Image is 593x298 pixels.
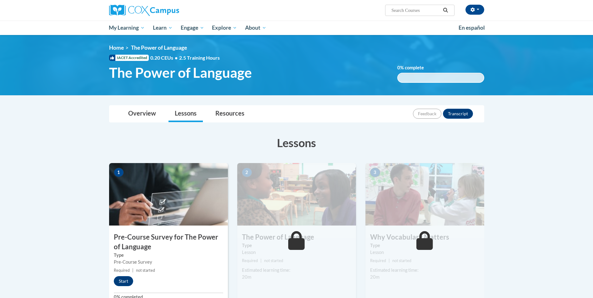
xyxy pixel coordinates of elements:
[370,274,379,280] span: 20m
[208,21,241,35] a: Explore
[237,232,356,242] h3: The Power of Language
[212,24,237,32] span: Explore
[242,168,252,177] span: 2
[179,55,220,61] span: 2.5 Training Hours
[105,21,149,35] a: My Learning
[100,21,494,35] div: Main menu
[109,44,124,51] a: Home
[370,249,480,256] div: Lesson
[114,168,124,177] span: 1
[242,274,251,280] span: 20m
[149,21,177,35] a: Learn
[370,242,480,249] label: Type
[241,21,270,35] a: About
[370,168,380,177] span: 3
[150,54,179,61] span: 0.20 CEUs
[392,258,411,263] span: not started
[443,109,473,119] button: Transcript
[397,65,400,70] span: 0
[109,55,149,61] span: IACET Accredited
[114,276,133,286] button: Start
[242,267,351,274] div: Estimated learning time:
[109,24,145,32] span: My Learning
[391,7,441,14] input: Search Courses
[370,258,386,263] span: Required
[264,258,283,263] span: not started
[413,109,441,119] button: Feedback
[177,21,208,35] a: Engage
[175,55,178,61] span: •
[122,106,162,122] a: Overview
[242,242,351,249] label: Type
[397,64,433,71] label: % complete
[459,24,485,31] span: En español
[181,24,204,32] span: Engage
[109,135,484,151] h3: Lessons
[242,258,258,263] span: Required
[237,163,356,226] img: Course Image
[465,5,484,15] button: Account Settings
[245,24,266,32] span: About
[109,5,228,16] a: Cox Campus
[441,7,450,14] button: Search
[131,44,187,51] span: The Power of Language
[370,267,480,274] div: Estimated learning time:
[114,268,130,273] span: Required
[114,252,223,259] label: Type
[136,268,155,273] span: not started
[389,258,390,263] span: |
[365,232,484,242] h3: Why Vocabulary Matters
[109,232,228,252] h3: Pre-Course Survey for The Power of Language
[260,258,262,263] span: |
[209,106,251,122] a: Resources
[109,64,252,81] span: The Power of Language
[365,163,484,226] img: Course Image
[168,106,203,122] a: Lessons
[153,24,173,32] span: Learn
[455,21,489,34] a: En español
[109,163,228,226] img: Course Image
[109,5,179,16] img: Cox Campus
[242,249,351,256] div: Lesson
[132,268,133,273] span: |
[114,259,223,266] div: Pre-Course Survey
